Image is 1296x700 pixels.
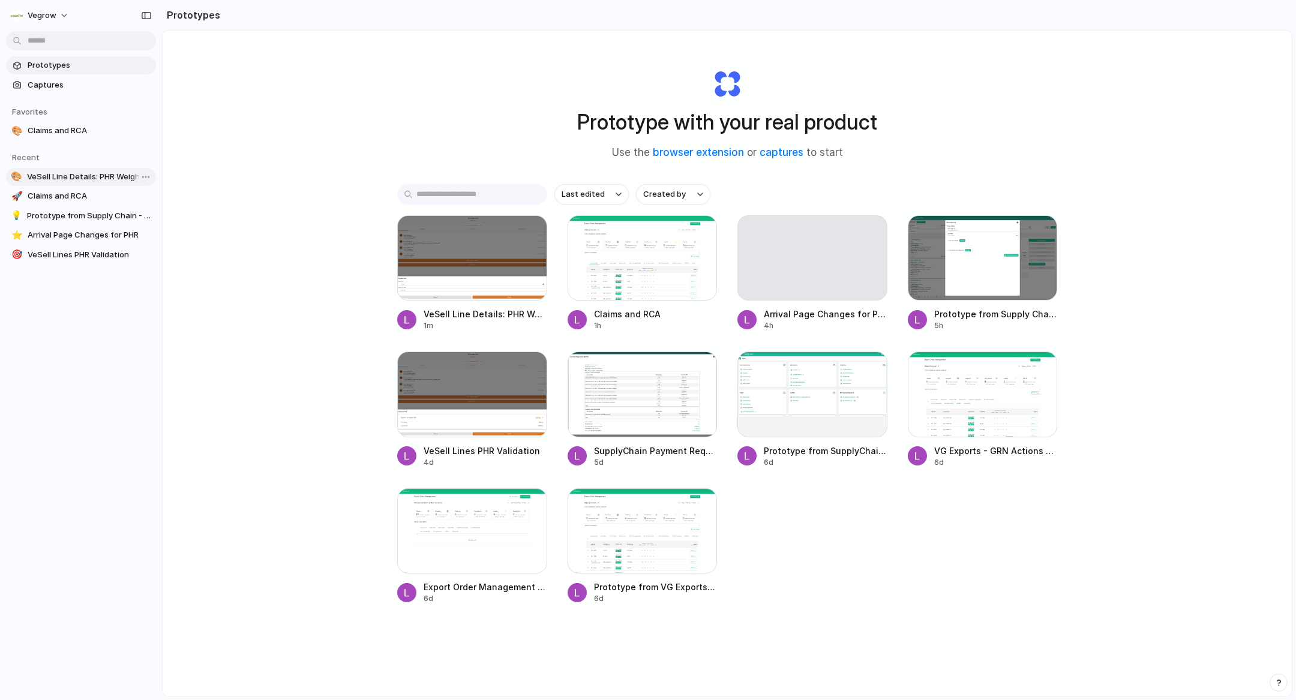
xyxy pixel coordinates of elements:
[594,308,718,320] span: Claims and RCA
[6,246,156,264] a: 🎯VeSell Lines PHR Validation
[424,581,547,593] span: Export Order Management Enhancement
[397,488,547,604] a: Export Order Management EnhancementExport Order Management Enhancement6d
[28,125,151,137] span: Claims and RCA
[28,190,151,202] span: Claims and RCA
[6,6,75,25] button: Vegrow
[934,320,1058,331] div: 5h
[562,188,605,200] span: Last edited
[594,457,718,468] div: 5d
[6,226,156,244] a: ⭐Arrival Page Changes for PHR
[908,215,1058,331] a: Prototype from Supply Chain - DC Arrivals RecordPrototype from Supply Chain - DC Arrivals Record5h
[12,152,40,162] span: Recent
[6,187,156,205] a: 🚀Claims and RCA
[424,320,547,331] div: 1m
[934,457,1058,468] div: 6d
[737,351,887,467] a: Prototype from SupplyChain HomePrototype from SupplyChain Home6d
[612,145,843,161] span: Use the or to start
[568,215,718,331] a: Claims and RCAClaims and RCA1h
[554,184,629,205] button: Last edited
[424,457,547,468] div: 4d
[397,351,547,467] a: VeSell Lines PHR ValidationVeSell Lines PHR Validation4d
[27,210,151,222] span: Prototype from Supply Chain - DC Arrivals Record
[760,146,803,158] a: captures
[424,593,547,604] div: 6d
[764,457,887,468] div: 6d
[643,188,686,200] span: Created by
[6,122,156,140] a: 🎨Claims and RCA
[6,207,156,225] a: 💡Prototype from Supply Chain - DC Arrivals Record
[6,168,156,186] a: 🎨VeSell Line Details: PHR Weight Adjustment
[28,59,151,71] span: Prototypes
[934,444,1058,457] span: VG Exports - GRN Actions Update
[908,351,1058,467] a: VG Exports - GRN Actions UpdateVG Exports - GRN Actions Update6d
[11,210,22,222] div: 💡
[568,351,718,467] a: SupplyChain Payment Request AdjustmentsSupplyChain Payment Request Adjustments5d
[162,8,220,22] h2: Prototypes
[568,488,718,604] a: Prototype from VG Exports AppPrototype from VG Exports App6d
[764,320,887,331] div: 4h
[934,308,1058,320] span: Prototype from Supply Chain - DC Arrivals Record
[594,593,718,604] div: 6d
[11,190,23,202] div: 🚀
[577,106,877,138] h1: Prototype with your real product
[11,249,23,261] div: 🎯
[737,215,887,331] a: Arrival Page Changes for PHR4h
[6,76,156,94] a: Captures
[11,171,22,183] div: 🎨
[6,56,156,74] a: Prototypes
[764,308,887,320] span: Arrival Page Changes for PHR
[28,229,151,241] span: Arrival Page Changes for PHR
[424,444,547,457] span: VeSell Lines PHR Validation
[12,107,47,116] span: Favorites
[764,444,887,457] span: Prototype from SupplyChain Home
[424,308,547,320] span: VeSell Line Details: PHR Weight Adjustment
[28,10,56,22] span: Vegrow
[27,171,151,183] span: VeSell Line Details: PHR Weight Adjustment
[28,79,151,91] span: Captures
[636,184,710,205] button: Created by
[594,320,718,331] div: 1h
[11,125,23,137] div: 🎨
[653,146,744,158] a: browser extension
[28,249,151,261] span: VeSell Lines PHR Validation
[11,229,23,241] div: ⭐
[397,215,547,331] a: VeSell Line Details: PHR Weight AdjustmentVeSell Line Details: PHR Weight Adjustment1m
[594,581,718,593] span: Prototype from VG Exports App
[594,444,718,457] span: SupplyChain Payment Request Adjustments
